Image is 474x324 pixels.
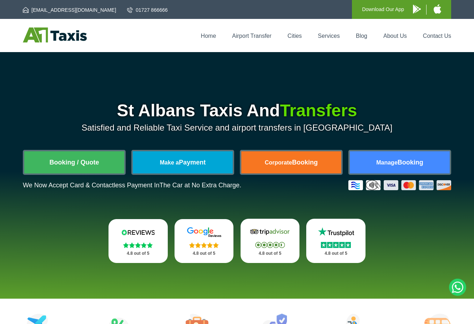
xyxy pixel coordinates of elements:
[280,101,357,120] span: Transfers
[314,227,357,237] img: Trustpilot
[201,33,216,39] a: Home
[23,27,87,42] img: A1 Taxis St Albans LTD
[24,151,124,173] a: Booking / Quote
[383,33,407,39] a: About Us
[127,6,168,14] a: 01727 866666
[434,4,441,14] img: A1 Taxis iPhone App
[306,219,365,263] a: Trustpilot Stars 4.8 out of 5
[160,160,179,166] span: Make a
[182,249,226,258] p: 4.8 out of 5
[133,151,233,173] a: Make aPayment
[423,33,451,39] a: Contact Us
[123,242,153,248] img: Stars
[232,33,271,39] a: Airport Transfer
[350,151,450,173] a: ManageBooking
[160,182,241,189] span: The Car at No Extra Charge.
[183,227,226,238] img: Google
[348,180,451,190] img: Credit And Debit Cards
[288,33,302,39] a: Cities
[175,219,234,263] a: Google Stars 4.8 out of 5
[362,5,404,14] p: Download Our App
[23,102,451,119] h1: St Albans Taxis And
[241,151,341,173] a: CorporateBooking
[314,249,358,258] p: 4.8 out of 5
[255,242,285,248] img: Stars
[189,242,219,248] img: Stars
[248,249,292,258] p: 4.8 out of 5
[23,6,116,14] a: [EMAIL_ADDRESS][DOMAIN_NAME]
[376,160,398,166] span: Manage
[318,33,340,39] a: Services
[413,5,421,14] img: A1 Taxis Android App
[356,33,367,39] a: Blog
[321,242,351,248] img: Stars
[23,182,241,189] p: We Now Accept Card & Contactless Payment In
[109,219,168,263] a: Reviews.io Stars 4.8 out of 5
[116,249,160,258] p: 4.8 out of 5
[241,219,300,263] a: Tripadvisor Stars 4.8 out of 5
[117,227,160,238] img: Reviews.io
[248,227,291,237] img: Tripadvisor
[23,123,451,133] p: Satisfied and Reliable Taxi Service and airport transfers in [GEOGRAPHIC_DATA]
[265,160,292,166] span: Corporate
